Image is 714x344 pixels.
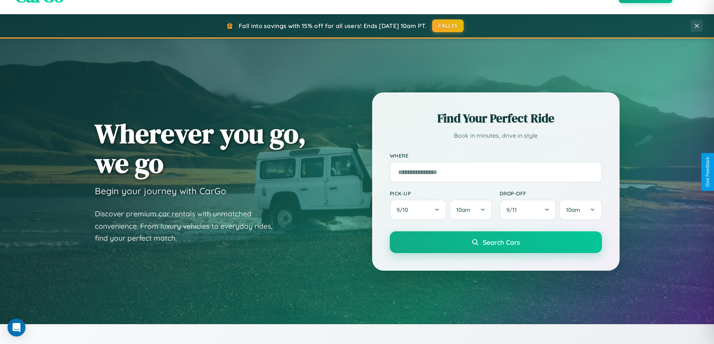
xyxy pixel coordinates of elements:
span: 9 / 10 [397,206,412,213]
p: Discover premium car rentals with unmatched convenience. From luxury vehicles to everyday rides, ... [95,208,282,244]
div: Give Feedback [705,157,710,187]
div: Open Intercom Messenger [7,319,25,337]
button: 10am [449,200,492,220]
label: Drop-off [500,190,602,197]
h2: Find Your Perfect Ride [390,110,602,127]
button: FALL15 [432,19,464,32]
label: Pick-up [390,190,492,197]
span: Search Cars [483,238,520,246]
button: 9/11 [500,200,557,220]
p: Book in minutes, drive in style [390,130,602,141]
span: Fall into savings with 15% off for all users! Ends [DATE] 10am PT. [239,22,427,30]
button: 9/10 [390,200,447,220]
span: 10am [566,206,580,213]
h3: Begin your journey with CarGo [95,185,226,197]
h1: Wherever you go, we go [95,119,306,178]
button: 10am [559,200,602,220]
label: Where [390,152,602,159]
span: 9 / 11 [506,206,521,213]
span: 10am [456,206,470,213]
button: Search Cars [390,231,602,253]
